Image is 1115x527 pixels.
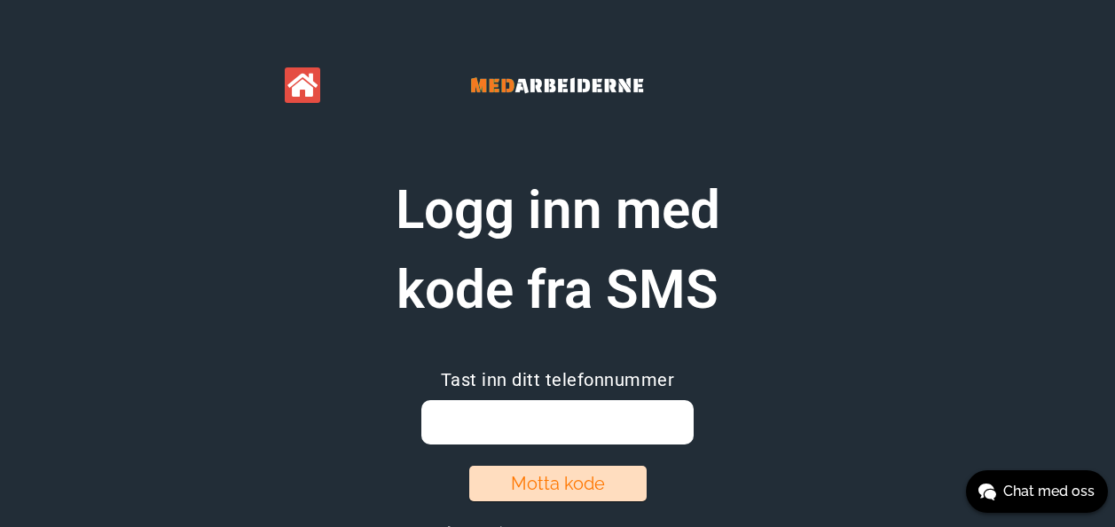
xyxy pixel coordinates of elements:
img: Banner [424,53,690,117]
span: Chat med oss [1003,481,1095,502]
h1: Logg inn med kode fra SMS [336,170,780,330]
button: Motta kode [469,466,647,501]
span: Tast inn ditt telefonnummer [441,369,675,390]
button: Chat med oss [966,470,1108,513]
